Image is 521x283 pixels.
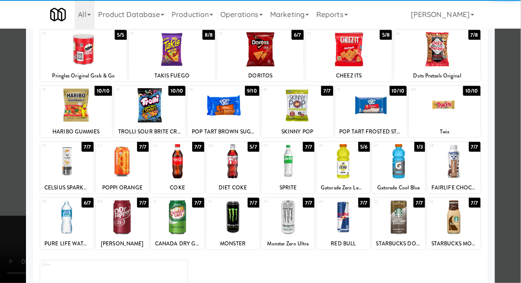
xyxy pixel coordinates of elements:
[372,142,425,193] div: 271/3Gatorade Cool Blue
[97,182,147,193] div: POPPI ORANGE
[427,182,480,193] div: FAIRLIFE CHOCOLATE PROTEIN SHAKES
[411,86,445,94] div: 20
[321,86,333,96] div: 7/7
[219,70,302,81] div: DORITOS
[151,182,204,193] div: COKE
[40,70,127,81] div: Pringles Original Grab & Go
[317,182,370,193] div: Gatorade Zero Lemon Lime
[131,30,172,38] div: 11
[307,70,391,81] div: CHEEZ ITS
[317,198,370,249] div: 347/7RED BULL
[303,198,314,208] div: 7/7
[396,30,437,38] div: 14
[319,198,343,206] div: 34
[372,198,425,249] div: 357/7STARBUCKS DOUBLE ESPRESSO CANS WITH CREAM
[153,142,177,150] div: 23
[262,86,333,137] div: 187/7SKINNY POP
[192,142,204,152] div: 7/7
[168,86,186,96] div: 10/10
[42,198,67,206] div: 29
[380,30,392,40] div: 5/8
[208,198,233,206] div: 32
[217,70,304,81] div: DORITOS
[248,142,259,152] div: 5/7
[469,142,481,152] div: 7/7
[427,238,480,249] div: STARBUCKS MOCHA FRAPPUCCINO
[263,126,332,137] div: SKINNY POP
[188,126,259,137] div: POP TART BROWN SUGAR
[318,182,368,193] div: Gatorade Zero Lemon Lime
[413,198,425,208] div: 7/7
[82,198,93,208] div: 6/7
[394,70,481,81] div: Dots Pretzels Original
[208,182,258,193] div: DIET COKE
[42,142,67,150] div: 21
[208,238,258,249] div: MONSTER
[96,198,149,249] div: 307/7[PERSON_NAME]
[469,30,481,40] div: 7/8
[40,182,93,193] div: CELSIUS SPARKLING ORANGE
[262,126,333,137] div: SKINNY POP
[96,182,149,193] div: POPPI ORANGE
[129,30,215,81] div: 118/8TAKIS FUEGO
[217,30,304,81] div: 126/7DORITOS
[263,86,297,94] div: 18
[292,30,303,40] div: 6/7
[374,198,399,206] div: 35
[40,86,112,137] div: 1510/10HARIBO GUMMIES
[192,198,204,208] div: 7/7
[202,30,215,40] div: 8/8
[95,86,112,96] div: 10/10
[409,86,481,137] div: 2010/10Twix
[429,238,479,249] div: STARBUCKS MOCHA FRAPPUCCINO
[409,126,481,137] div: Twix
[42,261,114,268] div: Extra
[153,198,177,206] div: 31
[116,126,185,137] div: TROLLI SOUR BRITE CRAWLERS
[42,126,111,137] div: HARIBO GUMMIES
[336,86,407,137] div: 1910/10POP TART FROSTED STRAWBERRY
[115,30,126,40] div: 5/5
[40,238,93,249] div: PURE LIFE WATER
[263,142,288,150] div: 25
[429,198,454,206] div: 36
[358,142,370,152] div: 5/6
[308,30,349,38] div: 13
[130,70,214,81] div: TAKIS FUEGO
[262,142,314,193] div: 257/7SPRITE
[263,198,288,206] div: 33
[410,126,479,137] div: Twix
[42,70,125,81] div: Pringles Original Grab & Go
[189,126,258,137] div: POP TART BROWN SUGAR
[114,86,186,137] div: 1610/10TROLLI SOUR BRITE CRAWLERS
[245,86,259,96] div: 9/10
[189,86,224,94] div: 17
[42,182,92,193] div: CELSIUS SPARKLING ORANGE
[319,142,343,150] div: 26
[317,142,370,193] div: 265/6Gatorade Zero Lemon Lime
[97,238,147,249] div: [PERSON_NAME]
[40,142,93,193] div: 217/7CELSIUS SPARKLING ORANGE
[129,70,215,81] div: TAKIS FUEGO
[463,86,481,96] div: 10/10
[114,126,186,137] div: TROLLI SOUR BRITE CRAWLERS
[317,238,370,249] div: RED BULL
[42,86,76,94] div: 15
[427,142,480,193] div: 287/7FAIRLIFE CHOCOLATE PROTEIN SHAKES
[306,70,392,81] div: CHEEZ ITS
[390,86,407,96] div: 10/10
[469,198,481,208] div: 7/7
[318,238,368,249] div: RED BULL
[372,238,425,249] div: STARBUCKS DOUBLE ESPRESSO CANS WITH CREAM
[42,30,83,38] div: 10
[50,7,66,22] img: Micromart
[207,198,259,249] div: 327/7MONSTER
[306,30,392,81] div: 135/8CHEEZ ITS
[337,86,371,94] div: 19
[262,198,314,249] div: 337/7Monster Zero Ultra
[151,198,204,249] div: 317/7CANADA DRY GINGER ALE
[152,182,202,193] div: COKE
[303,142,314,152] div: 7/7
[96,238,149,249] div: [PERSON_NAME]
[394,30,481,81] div: 147/8Dots Pretzels Original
